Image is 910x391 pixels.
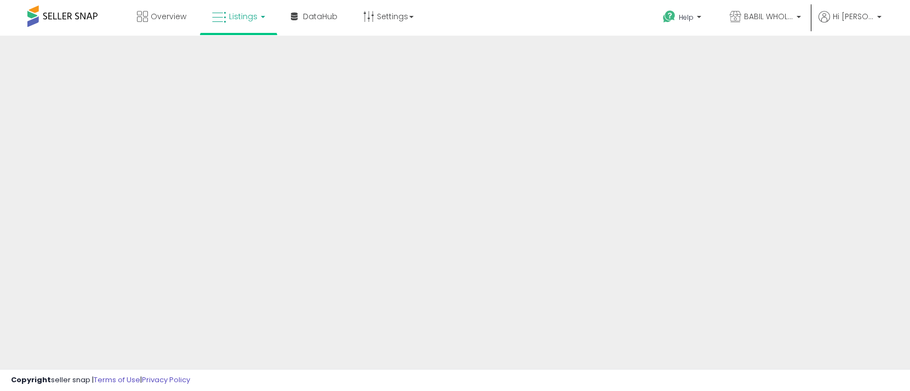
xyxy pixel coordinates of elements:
[11,375,51,385] strong: Copyright
[142,375,190,385] a: Privacy Policy
[654,2,712,36] a: Help
[11,375,190,386] div: seller snap | |
[94,375,140,385] a: Terms of Use
[833,11,874,22] span: Hi [PERSON_NAME]
[151,11,186,22] span: Overview
[744,11,793,22] span: BABIL WHOLESALE
[662,10,676,24] i: Get Help
[819,11,882,36] a: Hi [PERSON_NAME]
[303,11,337,22] span: DataHub
[679,13,694,22] span: Help
[229,11,257,22] span: Listings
